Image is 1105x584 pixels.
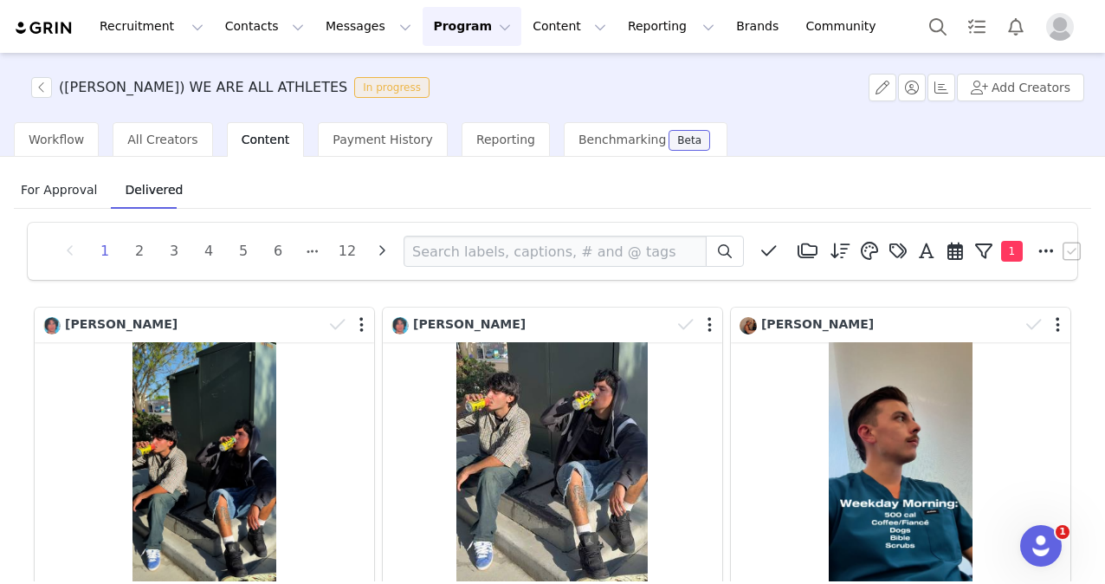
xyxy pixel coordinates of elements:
[969,238,1031,264] button: 1
[14,176,104,204] span: For Approval
[391,317,409,334] img: 1fcc66c5-f5f7-49d6-bba0-cccf59f882f4.jpg
[89,7,214,46] button: Recruitment
[796,7,895,46] a: Community
[413,317,526,331] span: [PERSON_NAME]
[65,317,178,331] span: [PERSON_NAME]
[476,133,535,146] span: Reporting
[423,7,521,46] button: Program
[59,77,347,98] h3: ([PERSON_NAME]) WE ARE ALL ATHLETES
[726,7,794,46] a: Brands
[43,317,61,334] img: 1fcc66c5-f5f7-49d6-bba0-cccf59f882f4.jpg
[1056,525,1069,539] span: 1
[578,133,666,146] span: Benchmarking
[126,239,152,263] li: 2
[31,77,436,98] span: [object Object]
[242,133,290,146] span: Content
[958,7,996,46] a: Tasks
[334,239,360,263] li: 12
[118,176,190,204] span: Delivered
[161,239,187,263] li: 3
[957,74,1084,101] button: Add Creators
[677,135,701,146] div: Beta
[1001,241,1024,262] span: 1
[354,77,430,98] span: In progress
[230,239,256,263] li: 5
[92,239,118,263] li: 1
[617,7,725,46] button: Reporting
[333,133,433,146] span: Payment History
[215,7,314,46] button: Contacts
[522,7,617,46] button: Content
[919,7,957,46] button: Search
[1046,13,1074,41] img: placeholder-profile.jpg
[740,317,757,334] img: 35205e03-138a-48f4-ae54-d49b95006bf4.jpg
[14,20,74,36] img: grin logo
[196,239,222,263] li: 4
[29,133,84,146] span: Workflow
[404,236,707,267] input: Search labels, captions, # and @ tags
[127,133,197,146] span: All Creators
[1020,525,1062,567] iframe: Intercom live chat
[1036,13,1091,41] button: Profile
[315,7,422,46] button: Messages
[265,239,291,263] li: 6
[997,7,1035,46] button: Notifications
[761,317,874,331] span: [PERSON_NAME]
